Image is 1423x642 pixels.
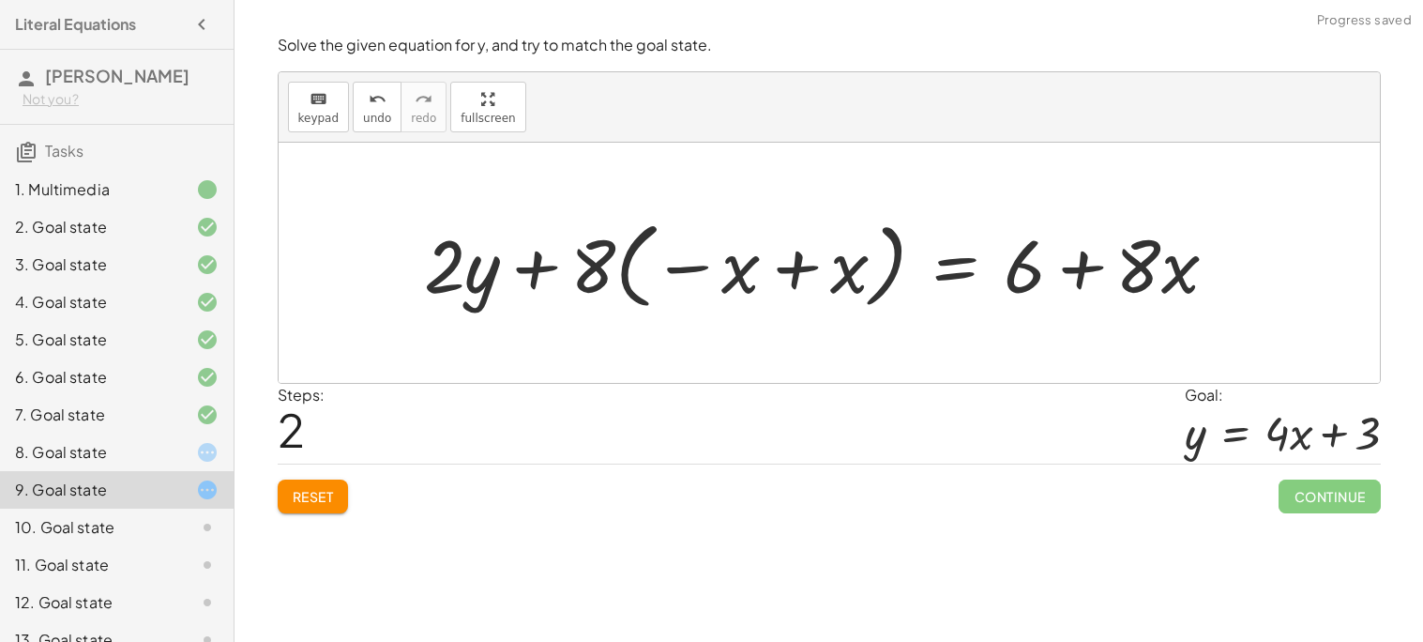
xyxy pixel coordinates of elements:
[15,216,166,238] div: 2. Goal state
[15,404,166,426] div: 7. Goal state
[196,329,219,351] i: Task finished and correct.
[298,112,340,125] span: keypad
[278,480,349,513] button: Reset
[15,516,166,539] div: 10. Goal state
[293,488,334,505] span: Reset
[1185,384,1380,406] div: Goal:
[288,82,350,132] button: keyboardkeypad
[196,516,219,539] i: Task not started.
[15,178,166,201] div: 1. Multimedia
[415,88,432,111] i: redo
[45,141,83,160] span: Tasks
[196,291,219,313] i: Task finished and correct.
[196,554,219,576] i: Task not started.
[15,366,166,389] div: 6. Goal state
[363,112,391,125] span: undo
[1317,11,1412,30] span: Progress saved
[411,112,436,125] span: redo
[15,479,166,501] div: 9. Goal state
[401,82,447,132] button: redoredo
[278,401,305,458] span: 2
[461,112,515,125] span: fullscreen
[196,178,219,201] i: Task finished.
[278,35,1381,56] p: Solve the given equation for y, and try to match the goal state.
[15,329,166,351] div: 5. Goal state
[196,479,219,501] i: Task started.
[15,253,166,276] div: 3. Goal state
[15,591,166,614] div: 12. Goal state
[45,65,189,86] span: [PERSON_NAME]
[196,253,219,276] i: Task finished and correct.
[15,13,136,36] h4: Literal Equations
[196,441,219,464] i: Task started.
[310,88,327,111] i: keyboard
[278,385,325,405] label: Steps:
[15,554,166,576] div: 11. Goal state
[196,591,219,614] i: Task not started.
[15,441,166,464] div: 8. Goal state
[353,82,401,132] button: undoundo
[196,404,219,426] i: Task finished and correct.
[196,216,219,238] i: Task finished and correct.
[450,82,525,132] button: fullscreen
[369,88,386,111] i: undo
[23,90,219,109] div: Not you?
[15,291,166,313] div: 4. Goal state
[196,366,219,389] i: Task finished and correct.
